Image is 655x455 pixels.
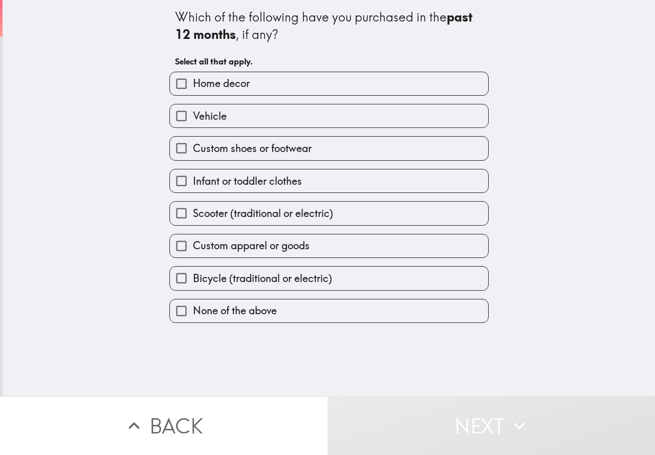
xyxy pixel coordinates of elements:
[193,271,332,286] span: Bicycle (traditional or electric)
[170,267,488,290] button: Bicycle (traditional or electric)
[170,299,488,322] button: None of the above
[193,174,302,188] span: Infant or toddler clothes
[193,141,312,156] span: Custom shoes or footwear
[193,109,227,123] span: Vehicle
[193,76,250,91] span: Home decor
[193,304,277,318] span: None of the above
[175,9,483,43] div: Which of the following have you purchased in the , if any?
[193,206,333,221] span: Scooter (traditional or electric)
[170,202,488,225] button: Scooter (traditional or electric)
[170,169,488,192] button: Infant or toddler clothes
[170,72,488,95] button: Home decor
[327,396,655,455] button: Next
[170,137,488,160] button: Custom shoes or footwear
[175,9,475,42] b: past 12 months
[193,239,310,253] span: Custom apparel or goods
[170,104,488,127] button: Vehicle
[170,234,488,257] button: Custom apparel or goods
[175,56,483,67] h6: Select all that apply.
